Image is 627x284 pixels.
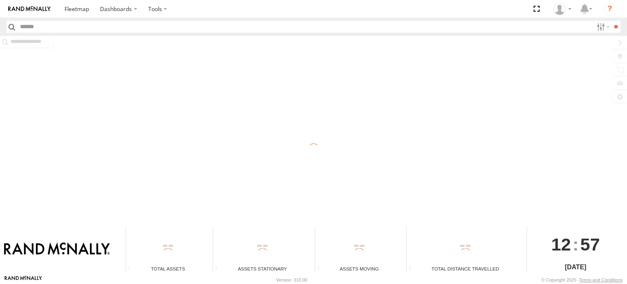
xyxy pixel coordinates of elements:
[315,266,327,272] div: Total number of assets current in transit.
[4,276,42,284] a: Visit our Website
[315,265,404,272] div: Assets Moving
[541,277,623,282] div: © Copyright 2025 -
[126,266,138,272] div: Total number of Enabled Assets
[580,227,600,262] span: 57
[527,227,624,262] div: :
[603,2,616,16] i: ?
[4,242,110,256] img: Rand McNally
[551,3,574,15] div: Jose Goitia
[407,266,419,272] div: Total distance travelled by all assets within specified date range and applied filters
[527,262,624,272] div: [DATE]
[594,21,611,33] label: Search Filter Options
[276,277,307,282] div: Version: 310.00
[551,227,571,262] span: 12
[8,6,51,12] img: rand-logo.svg
[407,265,524,272] div: Total Distance Travelled
[126,265,210,272] div: Total Assets
[213,266,225,272] div: Total number of assets current stationary.
[213,265,311,272] div: Assets Stationary
[579,277,623,282] a: Terms and Conditions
